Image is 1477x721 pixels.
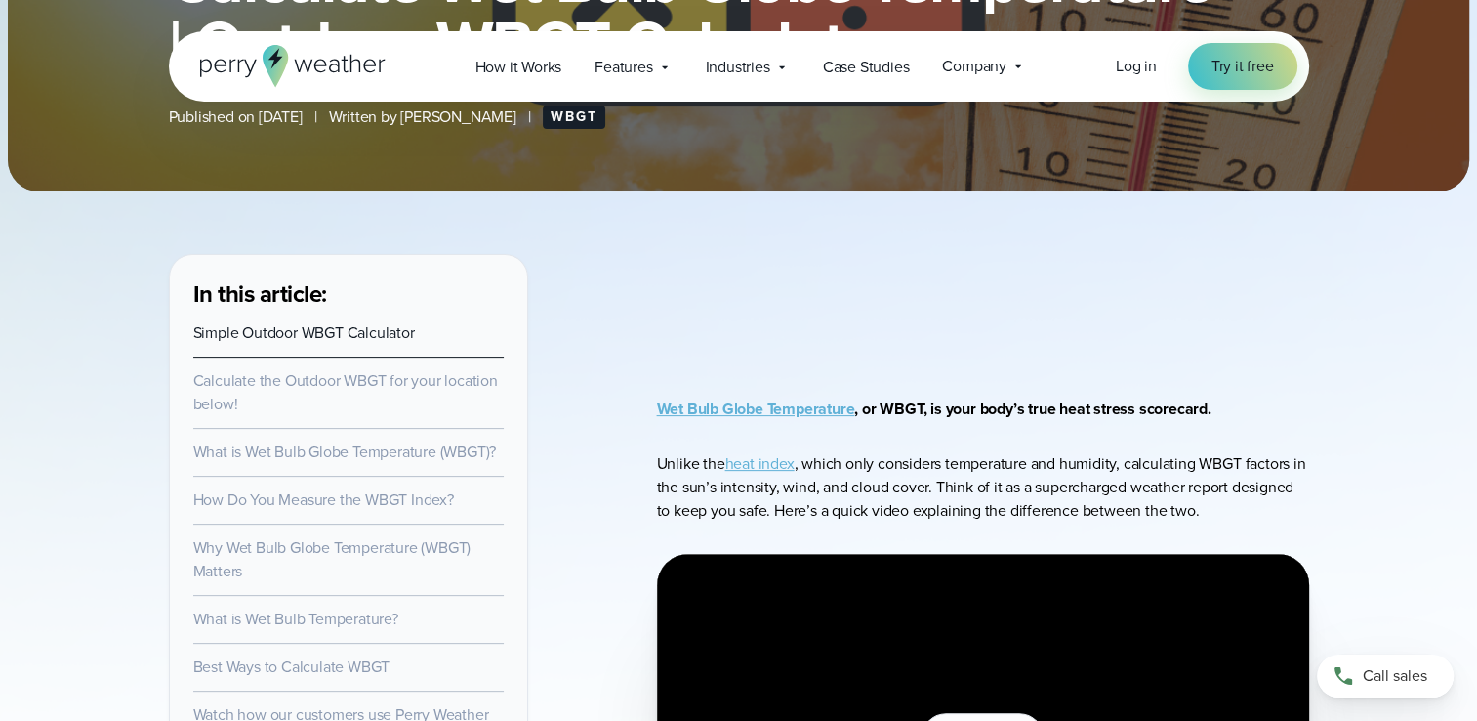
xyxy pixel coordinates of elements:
a: Case Studies [806,47,926,87]
strong: , or WBGT, is your body’s true heat stress scorecard. [657,398,1211,420]
span: Try it free [1211,55,1274,78]
a: Call sales [1317,655,1454,698]
span: | [528,106,531,129]
a: Simple Outdoor WBGT Calculator [193,321,415,344]
a: heat index [725,452,795,475]
a: Why Wet Bulb Globe Temperature (WBGT) Matters [193,536,472,582]
a: What is Wet Bulb Globe Temperature (WBGT)? [193,441,497,463]
span: Call sales [1363,664,1427,688]
a: Calculate the Outdoor WBGT for your location below! [193,369,498,415]
span: Published on [DATE] [169,106,303,129]
a: How it Works [459,47,579,87]
a: Log in [1116,55,1157,78]
a: WBGT [543,106,605,129]
a: Try it free [1188,43,1297,90]
a: Best Ways to Calculate WBGT [193,656,390,678]
a: What is Wet Bulb Temperature? [193,608,398,630]
h3: In this article: [193,278,504,310]
p: Unlike the , which only considers temperature and humidity, calculating WBGT factors in the sun’s... [657,452,1309,523]
span: Industries [706,56,770,79]
iframe: WBGT Explained: Listen as we break down all you need to know about WBGT Video [714,254,1251,335]
span: Case Studies [823,56,910,79]
a: Wet Bulb Globe Temperature [657,398,855,420]
a: How Do You Measure the WBGT Index? [193,488,454,511]
span: | [314,106,317,129]
span: Log in [1116,55,1157,77]
span: Features [595,56,652,79]
span: Written by [PERSON_NAME] [329,106,516,129]
span: Company [942,55,1006,78]
span: How it Works [475,56,562,79]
